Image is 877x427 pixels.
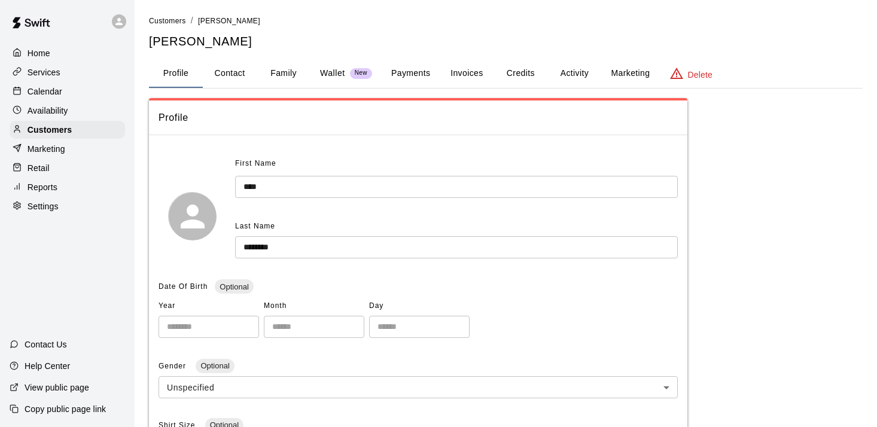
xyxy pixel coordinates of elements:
a: Settings [10,197,125,215]
a: Availability [10,102,125,120]
button: Marketing [601,59,659,88]
p: Availability [28,105,68,117]
p: Marketing [28,143,65,155]
p: Home [28,47,50,59]
span: Gender [159,362,188,370]
p: Help Center [25,360,70,372]
button: Profile [149,59,203,88]
button: Invoices [440,59,494,88]
a: Customers [10,121,125,139]
p: View public page [25,382,89,394]
span: Month [264,297,364,316]
span: Optional [215,282,253,291]
nav: breadcrumb [149,14,863,28]
p: Copy public page link [25,403,106,415]
p: Retail [28,162,50,174]
span: Profile [159,110,678,126]
p: Customers [28,124,72,136]
p: Settings [28,200,59,212]
p: Wallet [320,67,345,80]
span: Last Name [235,222,275,230]
span: Optional [196,361,234,370]
span: New [350,69,372,77]
button: Credits [494,59,547,88]
span: Year [159,297,259,316]
a: Services [10,63,125,81]
button: Contact [203,59,257,88]
p: Calendar [28,86,62,97]
h5: [PERSON_NAME] [149,33,863,50]
a: Retail [10,159,125,177]
a: Marketing [10,140,125,158]
span: First Name [235,154,276,173]
span: Customers [149,17,186,25]
p: Services [28,66,60,78]
p: Reports [28,181,57,193]
a: Calendar [10,83,125,100]
a: Home [10,44,125,62]
span: [PERSON_NAME] [198,17,260,25]
p: Delete [688,69,712,81]
button: Payments [382,59,440,88]
div: basic tabs example [149,59,863,88]
button: Activity [547,59,601,88]
span: Date Of Birth [159,282,208,291]
button: Family [257,59,310,88]
li: / [191,14,193,27]
a: Customers [149,16,186,25]
p: Contact Us [25,338,67,350]
span: Day [369,297,470,316]
div: Unspecified [159,376,678,398]
a: Reports [10,178,125,196]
